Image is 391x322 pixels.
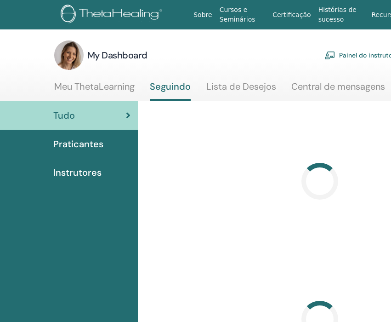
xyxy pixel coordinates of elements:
[324,51,335,59] img: chalkboard-teacher.svg
[61,5,166,25] img: logo.png
[54,40,84,70] img: default.jpg
[206,81,276,99] a: Lista de Desejos
[291,81,385,99] a: Central de mensagens
[190,6,215,23] a: Sobre
[54,81,135,99] a: Meu ThetaLearning
[216,1,269,28] a: Cursos e Seminários
[53,137,103,151] span: Praticantes
[150,81,191,101] a: Seguindo
[315,1,368,28] a: Histórias de sucesso
[269,6,314,23] a: Certificação
[87,49,147,62] h3: My Dashboard
[53,166,102,179] span: Instrutores
[53,109,75,122] span: Tudo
